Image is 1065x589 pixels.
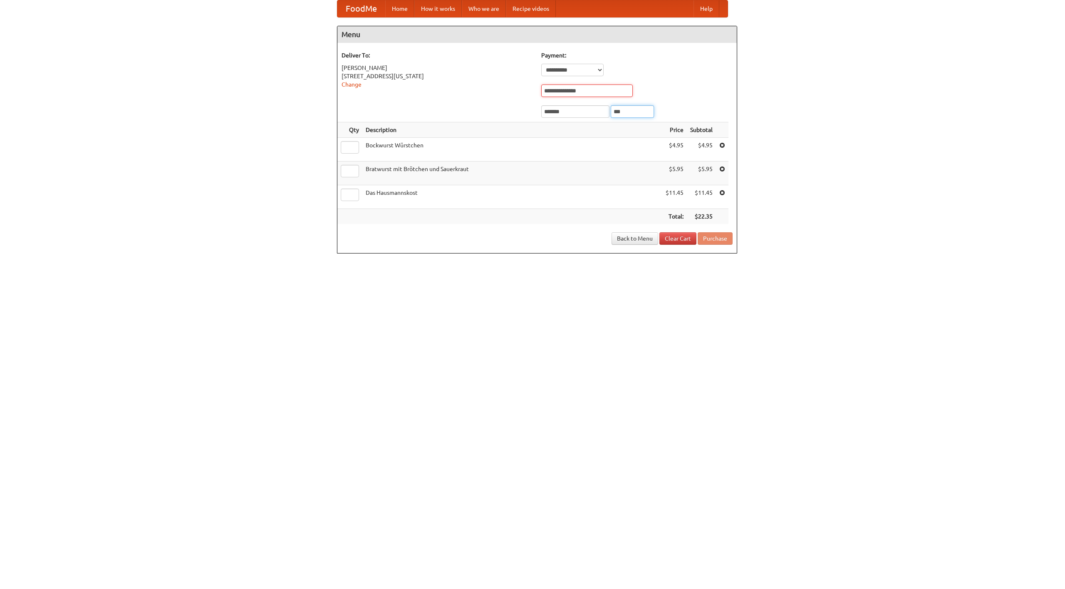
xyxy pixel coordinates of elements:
[693,0,719,17] a: Help
[414,0,462,17] a: How it works
[698,232,733,245] button: Purchase
[687,138,716,162] td: $4.95
[662,122,687,138] th: Price
[362,138,662,162] td: Bockwurst Würstchen
[342,51,533,60] h5: Deliver To:
[462,0,506,17] a: Who we are
[337,26,737,43] h4: Menu
[541,51,733,60] h5: Payment:
[662,138,687,162] td: $4.95
[362,185,662,209] td: Das Hausmannskost
[662,209,687,224] th: Total:
[362,162,662,185] td: Bratwurst mit Brötchen und Sauerkraut
[337,122,362,138] th: Qty
[659,232,696,245] a: Clear Cart
[662,162,687,185] td: $5.95
[687,122,716,138] th: Subtotal
[362,122,662,138] th: Description
[687,209,716,224] th: $22.35
[662,185,687,209] td: $11.45
[506,0,556,17] a: Recipe videos
[612,232,658,245] a: Back to Menu
[687,185,716,209] td: $11.45
[337,0,385,17] a: FoodMe
[342,81,362,88] a: Change
[342,64,533,72] div: [PERSON_NAME]
[342,72,533,80] div: [STREET_ADDRESS][US_STATE]
[687,162,716,185] td: $5.95
[385,0,414,17] a: Home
